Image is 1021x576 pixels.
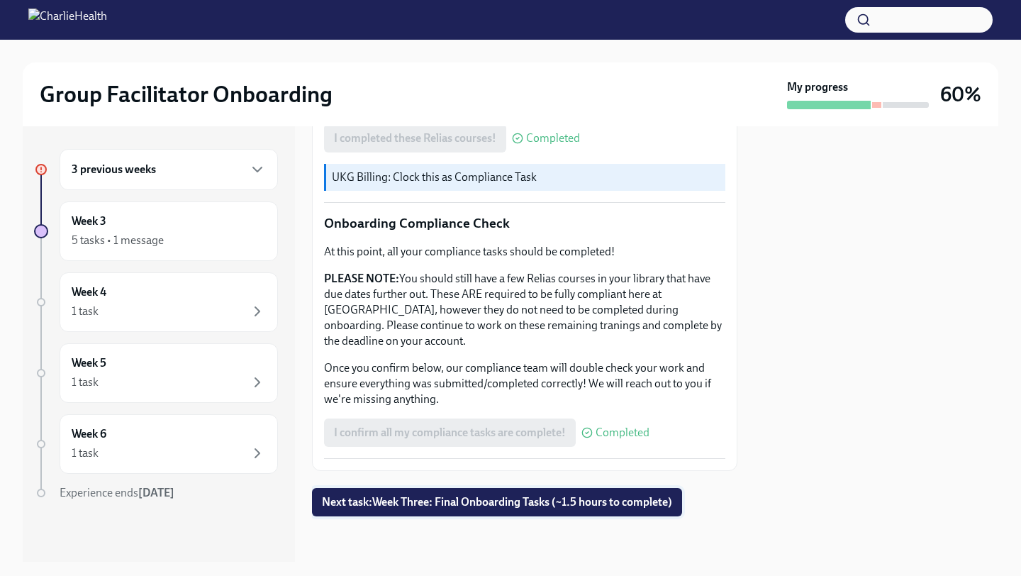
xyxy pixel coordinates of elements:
[322,495,672,509] span: Next task : Week Three: Final Onboarding Tasks (~1.5 hours to complete)
[324,271,725,349] p: You should still have a few Relias courses in your library that have due dates further out. These...
[940,82,981,107] h3: 60%
[28,9,107,31] img: CharlieHealth
[72,214,106,229] h6: Week 3
[60,486,174,499] span: Experience ends
[72,304,99,319] div: 1 task
[324,360,725,407] p: Once you confirm below, our compliance team will double check your work and ensure everything was...
[34,414,278,474] a: Week 61 task
[324,272,399,285] strong: PLEASE NOTE:
[72,162,156,177] h6: 3 previous weeks
[72,284,106,300] h6: Week 4
[34,272,278,332] a: Week 41 task
[787,79,848,95] strong: My progress
[138,486,174,499] strong: [DATE]
[72,375,99,390] div: 1 task
[40,80,333,109] h2: Group Facilitator Onboarding
[72,445,99,461] div: 1 task
[34,343,278,403] a: Week 51 task
[72,355,106,371] h6: Week 5
[60,149,278,190] div: 3 previous weeks
[312,488,682,516] button: Next task:Week Three: Final Onboarding Tasks (~1.5 hours to complete)
[332,170,720,185] p: UKG Billing: Clock this as Compliance Task
[34,201,278,261] a: Week 35 tasks • 1 message
[72,233,164,248] div: 5 tasks • 1 message
[324,244,725,260] p: At this point, all your compliance tasks should be completed!
[526,133,580,144] span: Completed
[324,214,725,233] p: Onboarding Compliance Check
[72,426,106,442] h6: Week 6
[596,427,649,438] span: Completed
